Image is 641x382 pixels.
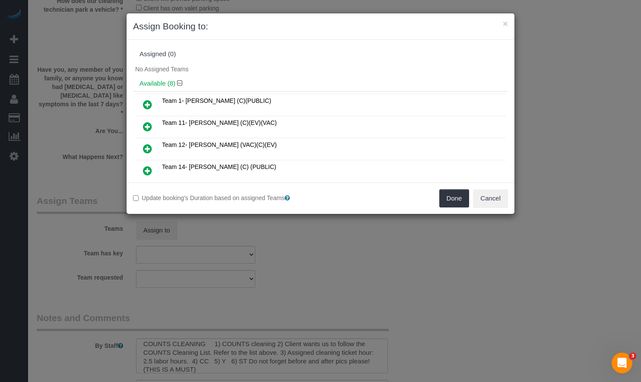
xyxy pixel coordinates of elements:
h4: Available (8) [140,80,501,87]
h3: Assign Booking to: [133,20,508,33]
span: 3 [629,353,636,360]
div: Assigned (0) [140,51,501,58]
span: Team 1- [PERSON_NAME] (C)(PUBLIC) [162,97,271,104]
button: Cancel [473,189,508,207]
span: Team 14- [PERSON_NAME] (C) (PUBLIC) [162,163,276,170]
input: Update booking's Duration based on assigned Teams [133,195,139,201]
button: × [503,19,508,28]
button: Done [439,189,470,207]
label: Update booking's Duration based on assigned Teams [133,194,314,202]
span: Team 11- [PERSON_NAME] (C)(EV)(VAC) [162,119,277,126]
iframe: Intercom live chat [612,353,632,373]
span: Team 12- [PERSON_NAME] (VAC)(C)(EV) [162,141,277,148]
span: No Assigned Teams [135,66,188,73]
